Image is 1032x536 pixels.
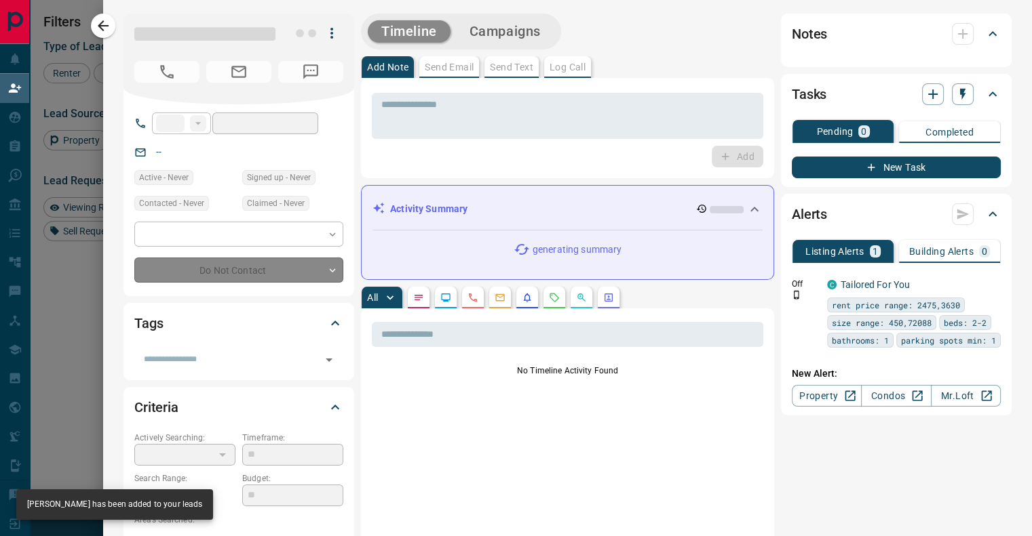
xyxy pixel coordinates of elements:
svg: Emails [495,292,505,303]
h2: Tags [134,312,163,334]
a: Condos [861,385,931,407]
h2: Alerts [792,203,827,225]
span: No Email [206,61,271,83]
p: All [367,293,378,302]
svg: Agent Actions [603,292,614,303]
svg: Calls [467,292,478,303]
svg: Lead Browsing Activity [440,292,451,303]
h2: Notes [792,23,827,45]
button: New Task [792,157,1001,178]
span: size range: 450,72088 [832,316,932,329]
a: Tailored For You [841,279,910,290]
p: Activity Summary [390,202,467,216]
a: Property [792,385,862,407]
p: 0 [982,247,987,256]
button: Campaigns [456,20,554,43]
svg: Listing Alerts [522,292,533,303]
svg: Push Notification Only [792,290,801,300]
p: -- - -- [134,485,235,507]
span: Claimed - Never [247,197,305,210]
p: Timeframe: [242,432,343,444]
div: condos.ca [827,280,837,289]
div: Notes [792,18,1001,50]
h2: Criteria [134,396,178,418]
span: No Number [134,61,199,83]
p: Listing Alerts [805,247,864,256]
svg: Opportunities [576,292,587,303]
p: Off [792,278,819,290]
span: bathrooms: 1 [832,333,889,347]
p: Areas Searched: [134,514,343,526]
div: Alerts [792,198,1001,230]
svg: Requests [549,292,560,303]
p: Actively Searching: [134,432,235,444]
a: -- [156,146,161,157]
svg: Notes [413,292,424,303]
div: Do Not Contact [134,257,343,283]
div: Tags [134,307,343,339]
span: beds: 2-2 [944,316,987,329]
span: Signed up - Never [247,171,311,184]
p: Pending [816,127,853,136]
div: Tasks [792,78,1001,110]
p: Completed [925,127,974,137]
p: Add Note [367,62,408,72]
p: 1 [873,247,878,256]
h2: Tasks [792,83,826,105]
p: New Alert: [792,367,1001,381]
span: Active - Never [139,171,189,184]
button: Timeline [368,20,451,43]
div: [PERSON_NAME] has been added to your leads [27,493,202,516]
p: No Timeline Activity Found [372,365,763,377]
span: rent price range: 2475,3630 [832,298,960,312]
div: Activity Summary [372,197,763,222]
p: Budget: [242,472,343,485]
p: Building Alerts [909,247,974,256]
div: Criteria [134,391,343,424]
span: parking spots min: 1 [901,333,996,347]
button: Open [320,350,339,369]
a: Mr.Loft [931,385,1001,407]
span: Contacted - Never [139,197,204,210]
p: generating summary [533,243,622,257]
p: 0 [861,127,866,136]
p: Search Range: [134,472,235,485]
span: No Number [278,61,343,83]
